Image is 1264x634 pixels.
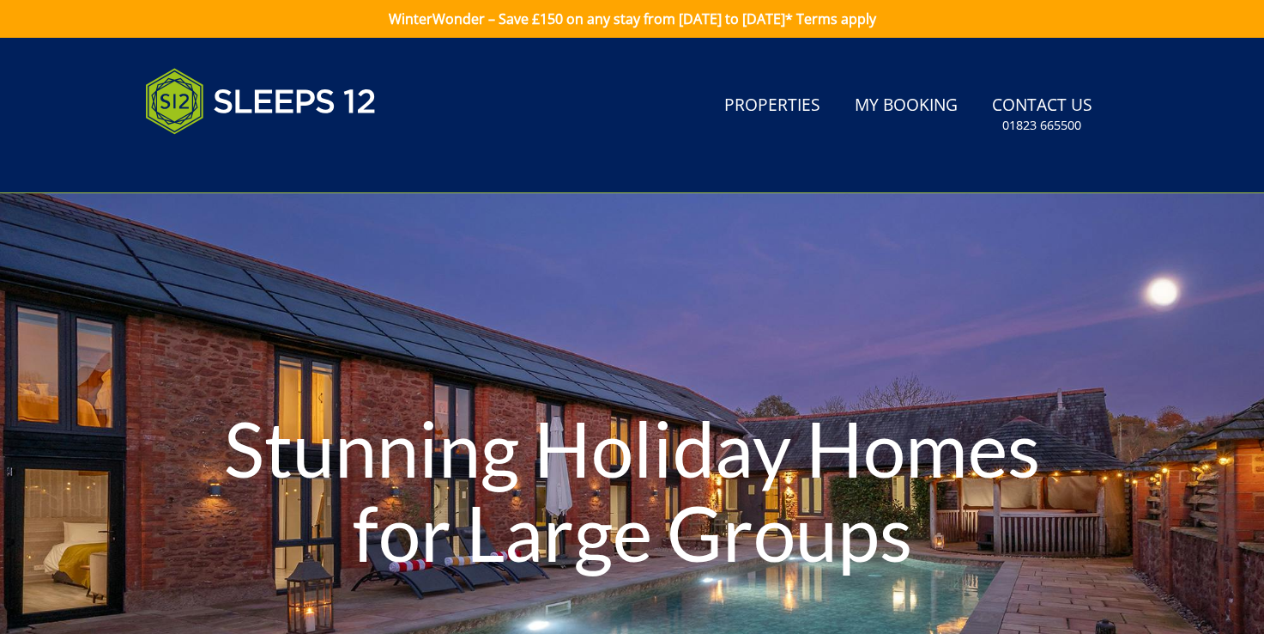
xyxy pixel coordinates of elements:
a: Properties [717,87,827,125]
iframe: Customer reviews powered by Trustpilot [136,155,317,169]
h1: Stunning Holiday Homes for Large Groups [190,373,1074,608]
a: Contact Us01823 665500 [985,87,1099,143]
a: My Booking [848,87,965,125]
small: 01823 665500 [1002,117,1081,134]
img: Sleeps 12 [145,58,377,144]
